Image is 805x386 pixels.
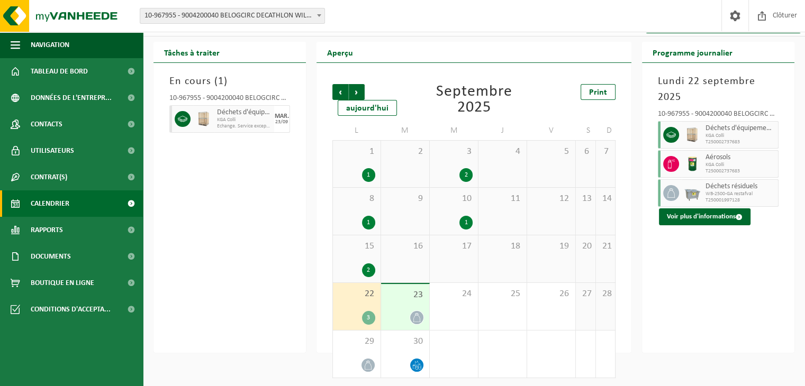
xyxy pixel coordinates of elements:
span: 20 [581,241,590,252]
span: 6 [581,146,590,158]
div: 3 [362,311,375,325]
span: Calendrier [31,190,69,217]
span: 18 [484,241,521,252]
h3: En cours ( ) [169,73,290,89]
span: Navigation [31,32,69,58]
span: Contrat(s) [31,164,67,190]
span: 4 [484,146,521,158]
img: PB-OT-0200-MET-00-03 [684,156,700,172]
span: Précédent [332,84,348,100]
span: Contacts [31,111,62,137]
h2: Aperçu [316,42,364,62]
span: 30 [386,336,424,347]
span: 23 [386,289,424,301]
span: 21 [601,241,610,252]
span: 1 [338,146,375,158]
span: 15 [338,241,375,252]
span: 2 [386,146,424,158]
td: J [478,121,527,140]
a: Print [581,84,616,100]
span: 17 [435,241,473,252]
span: 10-967955 - 9004200040 BELOGCIRC DECATHLON WILLEBROEK - WILLEBROEK [140,8,325,24]
div: 2 [459,168,473,182]
img: PB-WB-1440-WDN-00-00 [684,127,700,143]
td: L [332,121,381,140]
div: MAR. [275,113,289,120]
h2: Programme journalier [642,42,743,62]
span: KGA Colli [217,117,272,123]
span: 9 [386,193,424,205]
h3: Lundi 22 septembre 2025 [658,73,779,105]
div: 1 [362,216,375,229]
td: M [381,121,430,140]
td: D [596,121,616,140]
span: T250002737683 [705,168,775,174]
span: 27 [581,288,590,300]
span: 26 [532,288,570,300]
span: 13 [581,193,590,205]
td: V [527,121,576,140]
span: 8 [338,193,375,205]
span: WB-2500-GA restafval [705,191,775,197]
span: Déchets résiduels [705,182,775,191]
span: KGA Colli [705,162,775,168]
span: Déchets d'équipements électriques et électroniques - Sans tubes cathodiques [705,124,775,133]
span: Déchets d'équipements électriques et électroniques - Sans tubes cathodiques [217,108,272,117]
span: Suivant [349,84,365,100]
span: 5 [532,146,570,158]
div: 23/09 [275,120,288,125]
span: 22 [338,288,375,300]
span: 12 [532,193,570,205]
span: Documents [31,243,71,270]
span: 29 [338,336,375,347]
div: 2 [362,263,375,277]
span: 28 [601,288,610,300]
span: Aérosols [705,153,775,162]
div: 10-967955 - 9004200040 BELOGCIRC DECATHLON WILLEBROEK - WILLEBROEK [169,95,290,105]
span: Conditions d'accepta... [31,296,111,323]
img: PB-WB-1440-WDN-00-00 [196,111,212,127]
span: 7 [601,146,610,158]
td: M [430,121,478,140]
span: Rapports [31,217,63,243]
span: 16 [386,241,424,252]
span: 24 [435,288,473,300]
span: T250002737683 [705,139,775,145]
span: 3 [435,146,473,158]
div: 1 [459,216,473,229]
span: 1 [218,76,224,87]
span: 10 [435,193,473,205]
button: Voir plus d'informations [659,208,750,225]
div: aujourd'hui [338,100,397,116]
img: WB-2500-GAL-GY-01 [684,185,700,201]
span: 10-967955 - 9004200040 BELOGCIRC DECATHLON WILLEBROEK - WILLEBROEK [140,8,324,23]
span: 11 [484,193,521,205]
td: S [576,121,595,140]
span: Données de l'entrepr... [31,85,112,111]
div: Septembre 2025 [424,84,524,116]
h2: Tâches à traiter [153,42,230,62]
span: T250001997128 [705,197,775,204]
span: Boutique en ligne [31,270,94,296]
span: Echange. Service exceptionnel [217,123,272,130]
span: 19 [532,241,570,252]
span: 25 [484,288,521,300]
span: 14 [601,193,610,205]
span: KGA Colli [705,133,775,139]
div: 10-967955 - 9004200040 BELOGCIRC DECATHLON WILLEBROEK - WILLEBROEK [658,111,779,121]
span: Tableau de bord [31,58,88,85]
div: 1 [362,168,375,182]
span: Print [589,88,607,97]
span: Utilisateurs [31,137,74,164]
